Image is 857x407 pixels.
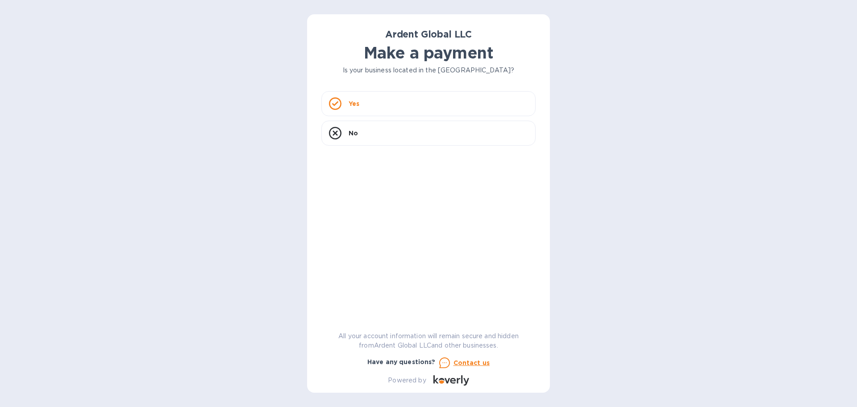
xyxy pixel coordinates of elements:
b: Ardent Global LLC [385,29,472,40]
b: Have any questions? [367,358,436,365]
p: Powered by [388,376,426,385]
p: All your account information will remain secure and hidden from Ardent Global LLC and other busin... [321,331,536,350]
p: No [349,129,358,138]
p: Is your business located in the [GEOGRAPHIC_DATA]? [321,66,536,75]
p: Yes [349,99,359,108]
h1: Make a payment [321,43,536,62]
u: Contact us [453,359,490,366]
